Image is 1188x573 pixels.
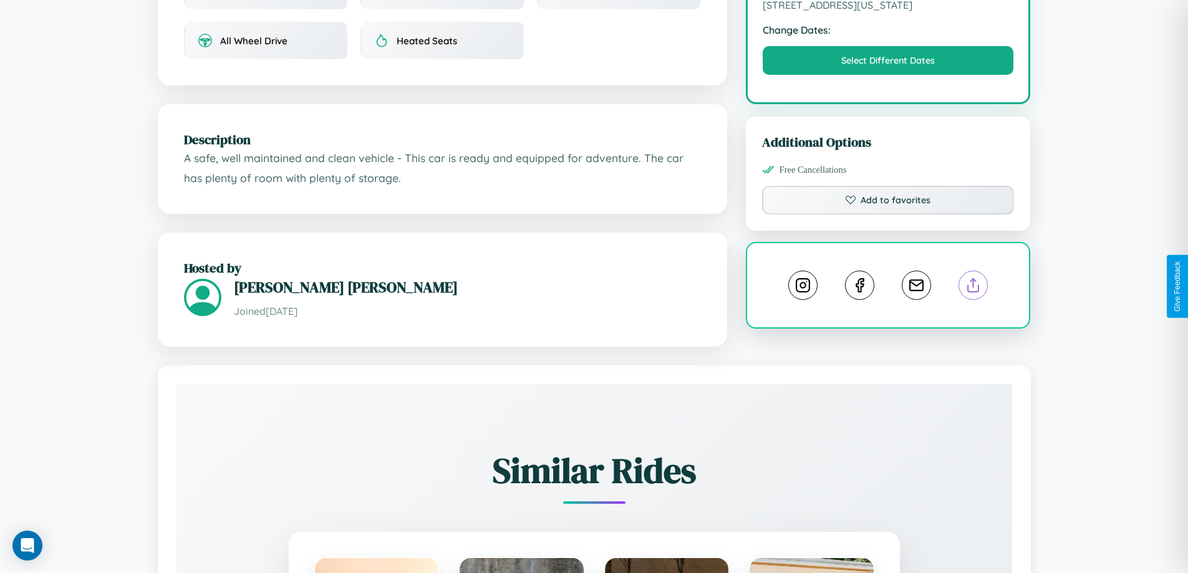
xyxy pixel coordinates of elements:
[184,259,701,277] h2: Hosted by
[184,130,701,148] h2: Description
[220,35,287,47] span: All Wheel Drive
[234,277,701,297] h3: [PERSON_NAME] [PERSON_NAME]
[780,165,847,175] span: Free Cancellations
[763,46,1014,75] button: Select Different Dates
[12,531,42,561] div: Open Intercom Messenger
[234,302,701,320] p: Joined [DATE]
[763,24,1014,36] strong: Change Dates:
[1173,261,1182,312] div: Give Feedback
[762,133,1015,151] h3: Additional Options
[184,148,701,188] p: A safe, well maintained and clean vehicle - This car is ready and equipped for adventure. The car...
[397,35,457,47] span: Heated Seats
[220,446,968,494] h2: Similar Rides
[762,186,1015,214] button: Add to favorites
